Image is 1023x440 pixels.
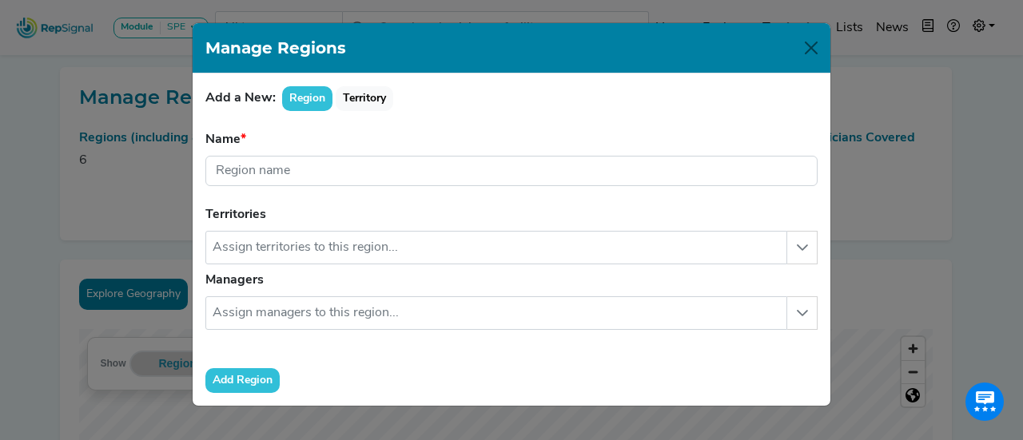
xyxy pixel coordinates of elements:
label: Territories [205,205,266,224]
input: Assign territories to this region... [205,231,787,264]
button: Close [798,35,824,61]
label: Name [205,130,246,149]
input: Assign managers to this region... [205,296,787,330]
label: Add a New: [205,89,276,108]
h1: Manage Regions [205,36,346,60]
label: Managers [205,271,264,290]
button: Territory [336,86,393,111]
input: Region name [205,156,818,186]
button: Add Region [205,368,280,393]
button: Region [282,86,332,111]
